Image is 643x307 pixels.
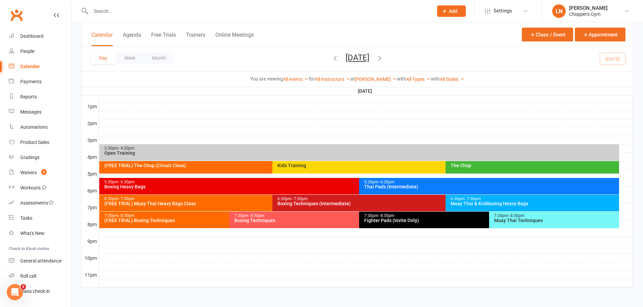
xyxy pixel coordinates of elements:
[81,237,98,245] th: 9pm
[9,150,71,165] a: Gradings
[364,180,618,184] div: 5:30pm
[248,213,265,218] span: - 8:30pm
[20,200,54,206] div: Assessments
[81,186,98,195] th: 6pm
[20,258,61,264] div: General attendance
[104,146,618,151] div: 3:30pm
[118,196,135,201] span: - 7:30pm
[9,253,71,269] a: General attendance kiosk mode
[234,214,481,218] div: 7:30pm
[20,288,50,294] div: Class check-in
[104,197,438,201] div: 6:30pm
[378,213,395,218] span: - 8:30pm
[20,231,45,236] div: What's New
[508,213,525,218] span: - 8:30pm
[81,119,98,127] th: 2pm
[9,284,71,299] a: Class kiosk mode
[346,53,369,62] button: [DATE]
[522,28,573,41] button: Class / Event
[123,32,141,46] button: Agenda
[277,197,611,201] div: 6:30pm
[81,254,98,262] th: 10pm
[9,165,71,180] a: Waivers 6
[20,140,49,145] div: Product Sales
[81,271,98,279] th: 11pm
[9,195,71,211] a: Assessments
[104,163,438,168] div: (FREE TRIAL) The Chop (Circuit Class)
[81,220,98,228] th: 8pm
[465,196,481,201] span: - 7:30pm
[81,102,98,111] th: 1pm
[355,76,397,82] a: [PERSON_NAME]
[9,226,71,241] a: What's New
[20,79,42,84] div: Payments
[89,6,428,16] input: Search...
[575,28,625,41] button: Appointment
[9,59,71,74] a: Calendar
[20,33,44,39] div: Dashboard
[378,180,395,184] span: - 6:30pm
[9,120,71,135] a: Automations
[116,52,144,64] button: Week
[450,201,617,206] div: Muay Thai & Kickboxing Heavy Bags
[9,180,71,195] a: Workouts
[151,32,176,46] button: Free Trials
[81,203,98,212] th: 7pm
[9,89,71,104] a: Reports
[437,5,466,17] button: Add
[277,201,611,206] div: Boxing Techniques (Intermediate)
[104,201,438,206] div: (FREE TRIAL) Muay Thai Heavy Bags Class
[104,180,611,184] div: 5:30pm
[20,170,37,175] div: Waivers
[20,94,37,99] div: Reports
[20,49,34,54] div: People
[81,136,98,144] th: 3pm
[449,8,457,14] span: Add
[552,4,566,18] div: LN
[20,273,36,279] div: Roll call
[91,52,116,64] button: Day
[186,32,205,46] button: Trainers
[118,180,135,184] span: - 6:30pm
[104,218,351,223] div: (FREE TRIAL) Boxing Techniques
[91,32,113,46] button: Calendar
[450,163,617,168] div: The Chop
[406,76,431,82] a: All Types
[450,197,617,201] div: 6:30pm
[118,213,135,218] span: - 8:30pm
[493,3,512,19] span: Settings
[364,218,611,223] div: Fighter Pads (Invite Only)
[315,76,350,82] a: All Instructors
[118,146,135,151] span: - 4:30pm
[20,124,48,130] div: Automations
[7,284,23,300] iframe: Intercom live chat
[9,269,71,284] a: Roll call
[569,11,608,17] div: Chopper's Gym
[98,87,633,95] th: [DATE]
[9,211,71,226] a: Tasks
[569,5,608,11] div: [PERSON_NAME]
[494,214,618,218] div: 7:30pm
[104,184,611,189] div: Boxing Heavy Bags
[9,74,71,89] a: Payments
[215,32,254,46] button: Online Meetings
[292,196,308,201] span: - 7:30pm
[309,76,315,82] strong: for
[20,109,42,115] div: Messages
[20,215,32,221] div: Tasks
[81,153,98,161] th: 4pm
[20,155,39,160] div: Gradings
[350,76,355,82] strong: at
[494,218,618,223] div: Muay Thai Techniques
[9,29,71,44] a: Dashboard
[9,104,71,120] a: Messages
[8,7,25,24] a: Clubworx
[41,169,47,175] span: 6
[234,218,481,223] div: Boxing Techniques
[364,214,611,218] div: 7:30pm
[283,76,309,82] a: All events
[277,163,611,168] div: Kids Training
[144,52,175,64] button: Month
[397,76,406,82] strong: with
[20,185,41,190] div: Workouts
